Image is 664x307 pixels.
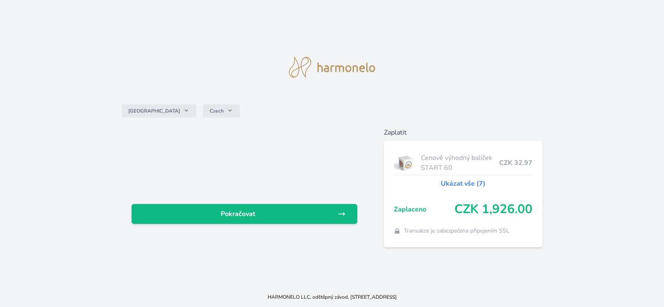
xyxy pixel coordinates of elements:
button: Czech [203,104,240,118]
span: [GEOGRAPHIC_DATA] [128,108,180,114]
span: CZK 32.97 [499,158,532,168]
span: CZK 1,926.00 [454,202,532,217]
h6: Zaplatit [384,128,542,138]
span: Cenově výhodný balíček START 60 [421,153,499,173]
span: Pokračovat [138,209,337,219]
img: start.jpg [394,152,417,173]
span: Czech [210,108,224,114]
a: Pokračovat [132,204,357,224]
a: Ukázat vše (7) [441,179,486,189]
span: Zaplaceno [394,204,454,214]
span: Transakce je zabezpečena připojením SSL [404,227,510,235]
img: logo.svg [289,57,375,78]
button: [GEOGRAPHIC_DATA] [122,104,196,118]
